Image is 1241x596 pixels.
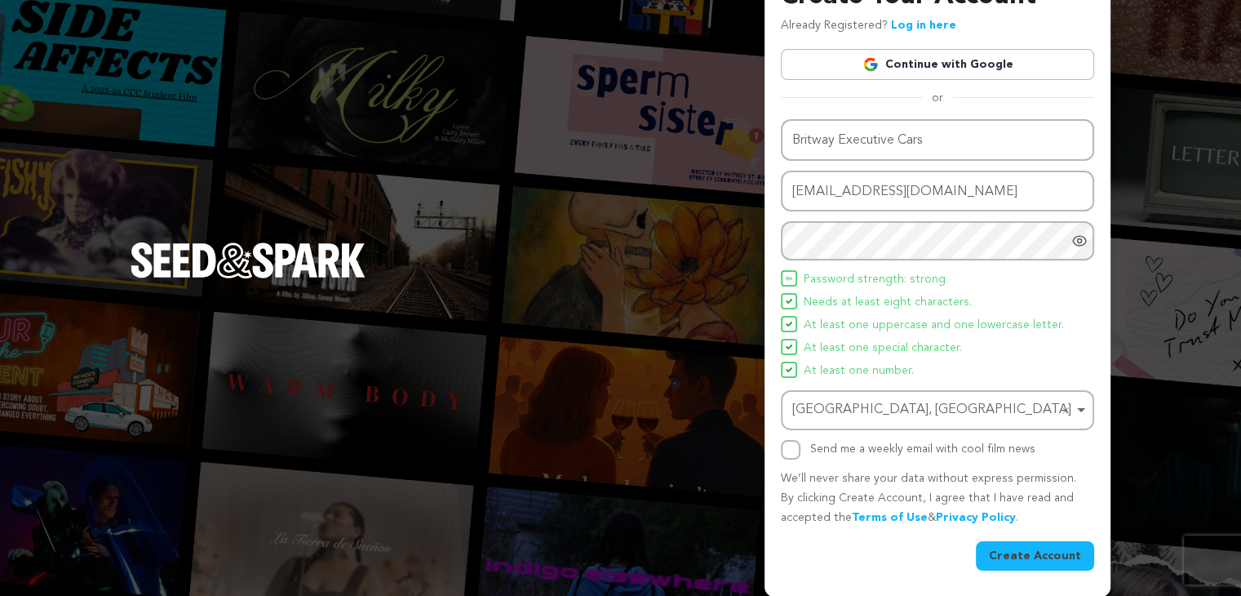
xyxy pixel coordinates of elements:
span: At least one uppercase and one lowercase letter. [804,316,1064,336]
input: Name [781,119,1094,161]
input: Email address [781,171,1094,212]
a: Seed&Spark Homepage [131,242,366,311]
a: Continue with Google [781,49,1094,80]
img: Seed&Spark Logo [131,242,366,278]
img: Seed&Spark Icon [786,344,792,350]
span: Needs at least eight characters. [804,293,972,313]
a: Privacy Policy [936,512,1016,523]
img: Seed&Spark Icon [786,367,792,373]
span: or [922,90,953,106]
button: Remove item: 'ChIJdd4hrwug2EcRmSrV3Vo6llI' [1057,403,1074,419]
p: We’ll never share your data without express permission. By clicking Create Account, I agree that ... [781,469,1094,527]
span: At least one number. [804,362,914,381]
img: Seed&Spark Icon [786,321,792,327]
label: Send me a weekly email with cool film news [810,443,1035,455]
a: Show password as plain text. Warning: this will display your password on the screen. [1071,233,1088,249]
img: Google logo [862,56,879,73]
button: Create Account [976,541,1094,571]
img: Seed&Spark Icon [786,298,792,305]
a: Log in here [891,20,956,31]
div: [GEOGRAPHIC_DATA], [GEOGRAPHIC_DATA] [792,398,1073,422]
img: Seed&Spark Icon [786,275,792,282]
span: At least one special character. [804,339,962,358]
span: Password strength: strong [804,270,946,290]
p: Already Registered? [781,16,956,36]
a: Terms of Use [852,512,928,523]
